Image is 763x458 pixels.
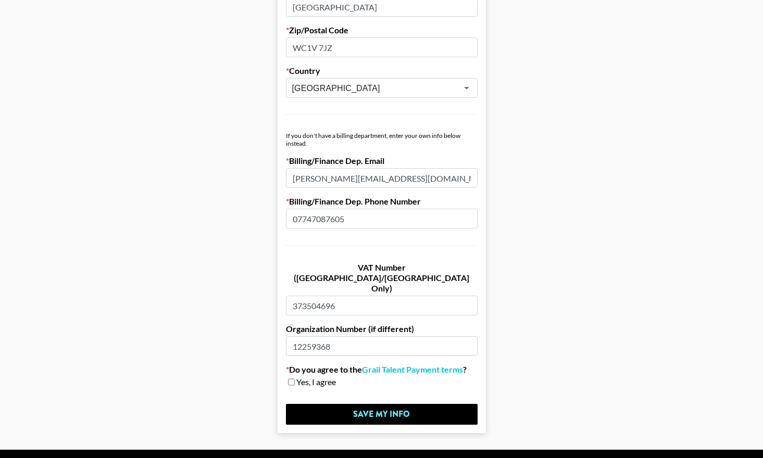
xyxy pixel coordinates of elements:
[286,364,478,375] label: Do you agree to the ?
[286,262,478,294] label: VAT Number ([GEOGRAPHIC_DATA]/[GEOGRAPHIC_DATA] Only)
[459,81,474,95] button: Open
[286,324,478,334] label: Organization Number (if different)
[296,377,336,387] span: Yes, I agree
[286,156,478,166] label: Billing/Finance Dep. Email
[286,132,478,147] div: If you don't have a billing department, enter your own info below instead.
[286,404,478,425] input: Save My Info
[286,25,478,35] label: Zip/Postal Code
[286,66,478,76] label: Country
[286,196,478,207] label: Billing/Finance Dep. Phone Number
[362,364,463,375] a: Grail Talent Payment terms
